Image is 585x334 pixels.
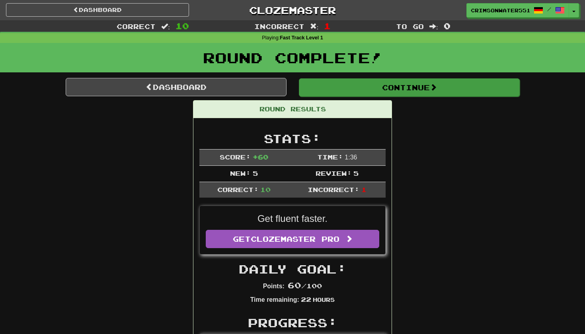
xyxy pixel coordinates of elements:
a: Dashboard [66,78,287,96]
p: Get fluent faster. [206,212,379,225]
span: 60 [288,280,301,290]
small: Hours [313,296,335,303]
span: Time: [317,153,343,161]
a: CrimsonWater5515 / [466,3,569,17]
span: Correct [117,22,156,30]
h2: Daily Goal: [199,262,386,276]
div: Round Results [193,101,392,118]
strong: Points: [263,283,285,289]
span: : [310,23,319,30]
strong: Time remaining: [250,296,299,303]
span: : [429,23,438,30]
span: Incorrect: [308,186,359,193]
span: Score: [220,153,251,161]
span: Clozemaster Pro [251,235,339,243]
span: New: [230,169,251,177]
span: + 60 [253,153,268,161]
span: To go [396,22,424,30]
span: 10 [260,186,271,193]
span: CrimsonWater5515 [471,7,530,14]
span: / 100 [288,282,322,289]
h1: Round Complete! [3,50,582,66]
strong: Fast Track Level 1 [280,35,323,41]
span: 0 [444,21,450,31]
span: 5 [253,169,258,177]
span: 10 [175,21,189,31]
span: 1 [324,21,331,31]
span: Review: [316,169,352,177]
a: Clozemaster [201,3,384,17]
button: Continue [299,78,520,97]
span: : [161,23,170,30]
span: Correct: [217,186,259,193]
a: GetClozemaster Pro [206,230,379,248]
h2: Progress: [199,316,386,329]
span: 1 : 36 [345,154,357,161]
span: 1 [361,186,367,193]
span: 5 [353,169,359,177]
span: / [547,6,551,12]
h2: Stats: [199,132,386,145]
a: Dashboard [6,3,189,17]
span: Incorrect [254,22,304,30]
span: 22 [301,295,311,303]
